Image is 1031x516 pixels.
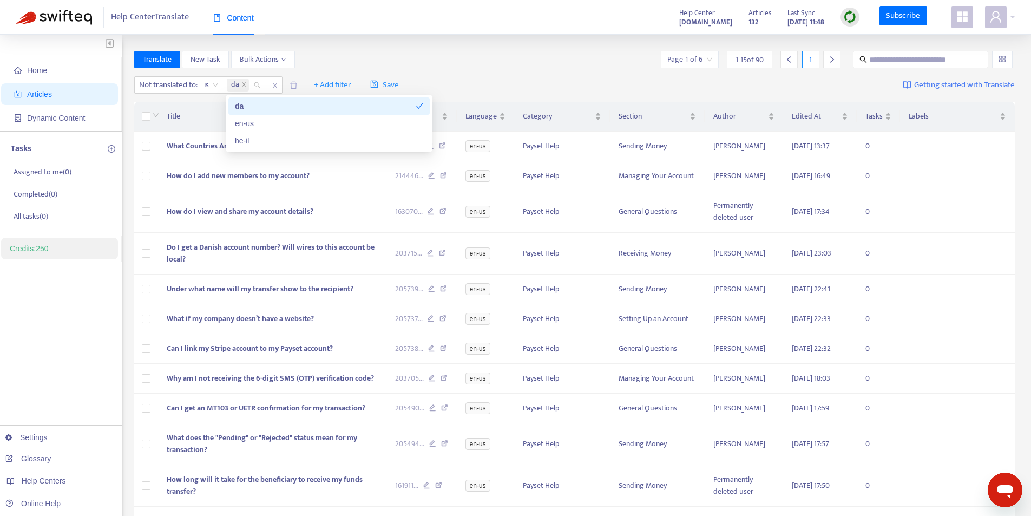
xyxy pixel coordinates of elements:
span: Help Center [679,7,715,19]
span: en-us [465,438,490,450]
span: 205739 ... [395,283,423,295]
th: Language [457,102,514,132]
td: Sending Money [610,423,705,465]
td: Payset Help [514,423,610,465]
span: close [241,82,247,88]
span: 203705 ... [395,373,424,384]
div: da [235,100,416,112]
span: New Task [191,54,220,66]
span: Help Center Translate [111,7,189,28]
th: Section [610,102,705,132]
td: 0 [857,334,900,364]
span: [DATE] 18:03 [792,372,830,384]
span: What if my company doesn’t have a website? [167,312,314,325]
span: save [370,80,378,88]
span: [DATE] 17:34 [792,205,830,218]
td: Payset Help [514,161,610,191]
span: down [153,112,159,119]
strong: [DATE] 11:48 [787,16,824,28]
span: How long will it take for the beneficiary to receive my funds transfer? [167,473,363,498]
td: Payset Help [514,334,610,364]
td: [PERSON_NAME] [705,394,783,423]
button: saveSave [362,76,407,94]
span: en-us [465,480,490,492]
div: 1 [802,51,819,68]
td: Payset Help [514,394,610,423]
span: Why am I not receiving the 6-digit SMS (OTP) verification code? [167,372,374,384]
span: + Add filter [314,79,351,92]
span: Author [713,110,766,122]
td: Sending Money [610,275,705,304]
span: What does the "Pending" or "Rejected" status mean for my transaction? [167,432,357,456]
span: Getting started with Translate [914,79,1015,92]
button: Bulk Actionsdown [231,51,295,68]
span: Dynamic Content [27,114,85,122]
p: Tasks [11,142,31,155]
span: down [281,57,286,62]
span: en-us [465,247,490,259]
td: 0 [857,275,900,304]
div: he-il [228,132,430,149]
div: en-us [235,117,423,129]
span: close [268,79,282,92]
div: da [228,97,430,115]
span: right [828,56,836,63]
span: en-us [465,373,490,384]
span: 205490 ... [395,402,424,414]
a: Settings [5,433,48,442]
span: Under what name will my transfer show to the recipient? [167,283,353,295]
th: Author [705,102,783,132]
span: en-us [465,206,490,218]
span: en-us [465,140,490,152]
span: check [416,102,423,110]
a: Online Help [5,499,61,508]
span: [DATE] 17:57 [792,437,829,450]
span: da [231,79,239,92]
span: Content [213,14,254,22]
span: 205738 ... [395,343,423,355]
span: book [213,14,221,22]
td: Receiving Money [610,233,705,275]
td: [PERSON_NAME] [705,334,783,364]
a: Glossary [5,454,51,463]
td: Sending Money [610,132,705,161]
td: 0 [857,394,900,423]
td: [PERSON_NAME] [705,304,783,334]
td: Payset Help [514,304,610,334]
span: Section [619,110,687,122]
span: What Countries Are Part of the SEPA Zone? [167,140,307,152]
span: Articles [27,90,52,99]
span: Help Centers [22,476,66,485]
button: Translate [134,51,180,68]
span: How do I view and share my account details? [167,205,313,218]
span: Articles [748,7,771,19]
div: en-us [228,115,430,132]
span: 1 - 15 of 90 [736,54,764,66]
td: Sending Money [610,465,705,507]
span: Translate [143,54,172,66]
span: container [14,114,22,122]
span: user [989,10,1002,23]
td: Payset Help [514,132,610,161]
span: plus-circle [108,145,115,153]
td: 0 [857,132,900,161]
td: Payset Help [514,465,610,507]
span: left [785,56,793,63]
th: Edited At [783,102,856,132]
span: Labels [909,110,997,122]
span: en-us [465,170,490,182]
a: Credits:250 [10,244,49,253]
span: Category [523,110,593,122]
button: + Add filter [306,76,359,94]
span: [DATE] 22:32 [792,342,831,355]
span: is [204,77,219,93]
td: [PERSON_NAME] [705,275,783,304]
td: Managing Your Account [610,161,705,191]
span: How do I add new members to my account? [167,169,310,182]
div: he-il [235,135,423,147]
span: 163070 ... [395,206,423,218]
span: Title [167,110,369,122]
td: 0 [857,364,900,394]
span: [DATE] 22:33 [792,312,831,325]
a: Getting started with Translate [903,76,1015,94]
